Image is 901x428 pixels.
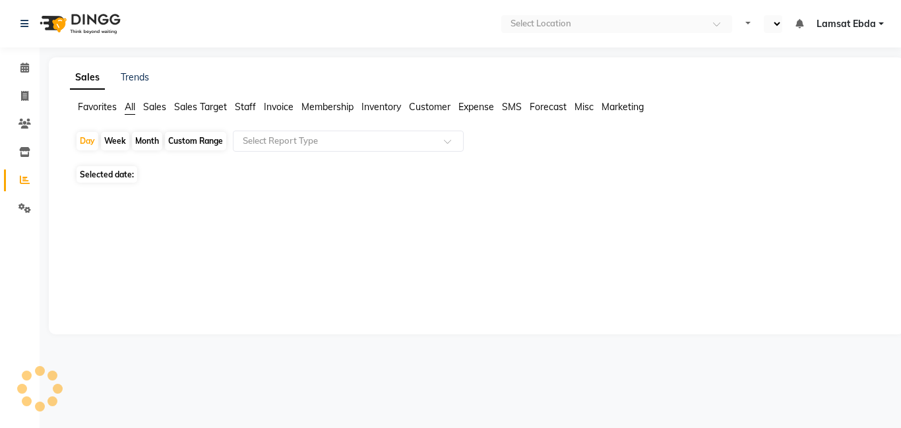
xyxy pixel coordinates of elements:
[458,101,494,113] span: Expense
[101,132,129,150] div: Week
[511,17,571,30] div: Select Location
[78,101,117,113] span: Favorites
[502,101,522,113] span: SMS
[70,66,105,90] a: Sales
[125,101,135,113] span: All
[575,101,594,113] span: Misc
[77,166,137,183] span: Selected date:
[143,101,166,113] span: Sales
[530,101,567,113] span: Forecast
[361,101,401,113] span: Inventory
[817,17,876,31] span: Lamsat Ebda
[235,101,256,113] span: Staff
[132,132,162,150] div: Month
[34,5,124,42] img: logo
[77,132,98,150] div: Day
[121,71,149,83] a: Trends
[602,101,644,113] span: Marketing
[409,101,450,113] span: Customer
[165,132,226,150] div: Custom Range
[301,101,354,113] span: Membership
[264,101,294,113] span: Invoice
[174,101,227,113] span: Sales Target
